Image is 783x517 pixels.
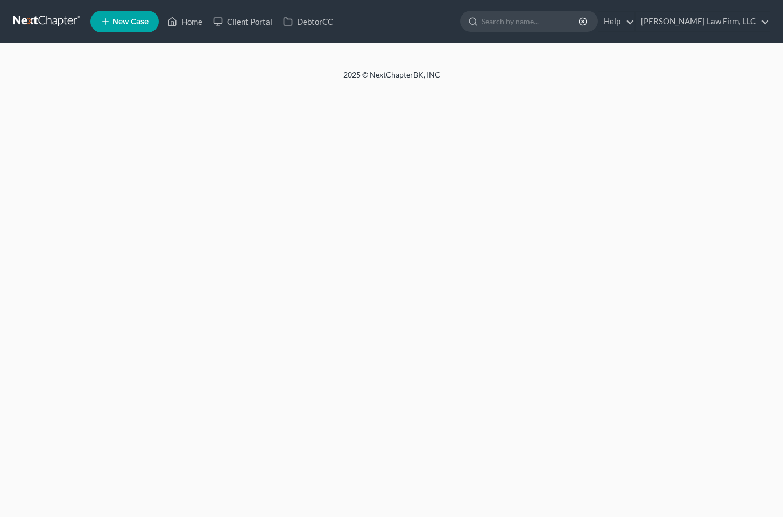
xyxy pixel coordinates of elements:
[85,69,699,89] div: 2025 © NextChapterBK, INC
[636,12,770,31] a: [PERSON_NAME] Law Firm, LLC
[482,11,580,31] input: Search by name...
[112,18,149,26] span: New Case
[162,12,208,31] a: Home
[278,12,338,31] a: DebtorCC
[208,12,278,31] a: Client Portal
[598,12,634,31] a: Help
